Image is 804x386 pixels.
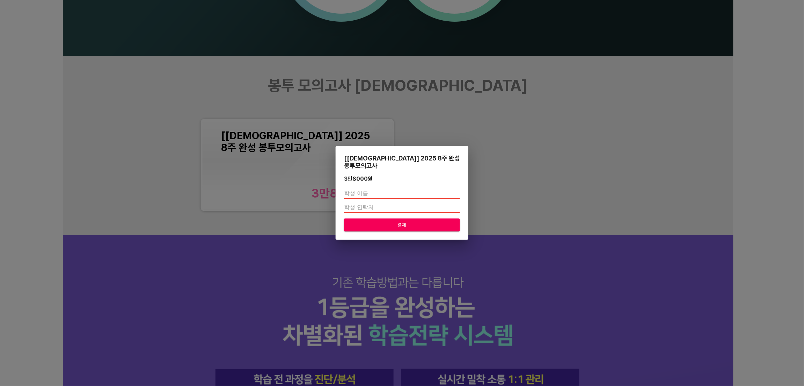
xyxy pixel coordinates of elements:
[344,202,460,213] input: 학생 연락처
[344,176,373,182] div: 3만8000 원
[344,155,460,169] div: [[DEMOGRAPHIC_DATA]] 2025 8주 완성 봉투모의고사
[350,221,454,229] span: 결제
[344,219,460,231] button: 결제
[344,188,460,199] input: 학생 이름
